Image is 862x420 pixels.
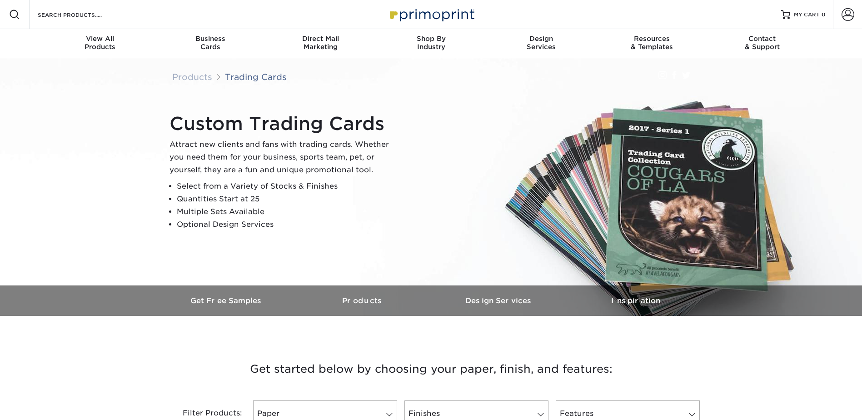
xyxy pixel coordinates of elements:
a: Products [295,285,431,316]
h1: Custom Trading Cards [169,113,397,135]
h3: Design Services [431,296,568,305]
a: Inspiration [568,285,704,316]
span: Design [486,35,597,43]
li: Quantities Start at 25 [177,193,397,205]
div: Marketing [265,35,376,51]
a: Products [172,72,212,82]
a: Direct MailMarketing [265,29,376,58]
a: DesignServices [486,29,597,58]
span: Contact [707,35,817,43]
span: 0 [822,11,826,18]
span: MY CART [794,11,820,19]
div: Cards [155,35,265,51]
div: Services [486,35,597,51]
p: Attract new clients and fans with trading cards. Whether you need them for your business, sports ... [169,138,397,176]
a: Contact& Support [707,29,817,58]
a: Trading Cards [225,72,287,82]
a: Resources& Templates [597,29,707,58]
div: & Support [707,35,817,51]
a: View AllProducts [45,29,155,58]
span: View All [45,35,155,43]
li: Select from a Variety of Stocks & Finishes [177,180,397,193]
div: Products [45,35,155,51]
span: Resources [597,35,707,43]
h3: Products [295,296,431,305]
div: Industry [376,35,486,51]
h3: Get started below by choosing your paper, finish, and features: [165,349,697,390]
span: Business [155,35,265,43]
h3: Inspiration [568,296,704,305]
li: Optional Design Services [177,218,397,231]
li: Multiple Sets Available [177,205,397,218]
a: Get Free Samples [159,285,295,316]
span: Shop By [376,35,486,43]
input: SEARCH PRODUCTS..... [37,9,125,20]
a: Shop ByIndustry [376,29,486,58]
span: Direct Mail [265,35,376,43]
img: Primoprint [386,5,477,24]
div: & Templates [597,35,707,51]
a: Design Services [431,285,568,316]
h3: Get Free Samples [159,296,295,305]
a: BusinessCards [155,29,265,58]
